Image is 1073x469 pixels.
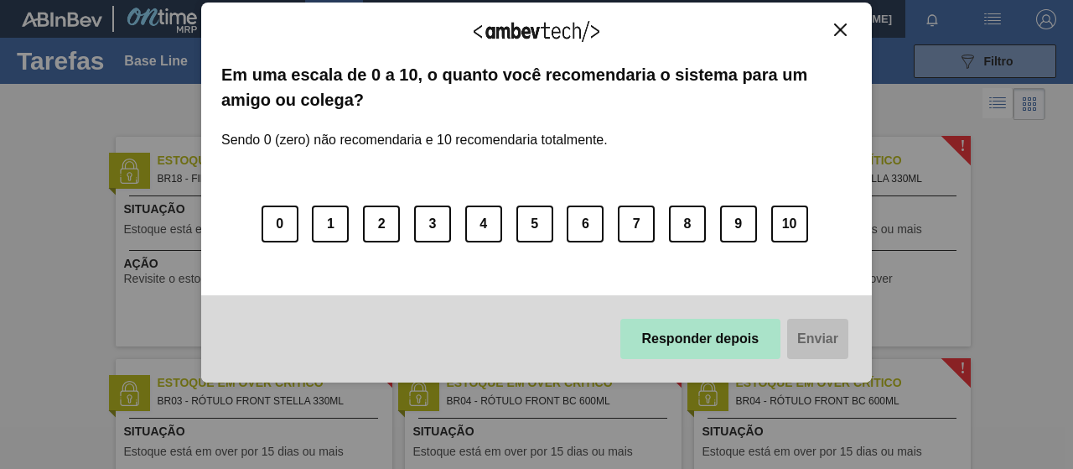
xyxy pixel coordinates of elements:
[516,206,553,242] button: 5
[414,206,451,242] button: 3
[771,206,808,242] button: 10
[474,21,599,42] img: Logo Ambevtech
[620,319,781,359] button: Responder depois
[834,23,847,36] img: Close
[567,206,604,242] button: 6
[363,206,400,242] button: 2
[720,206,757,242] button: 9
[312,206,349,242] button: 1
[465,206,502,242] button: 4
[262,206,298,242] button: 0
[221,62,852,113] label: Em uma escala de 0 a 10, o quanto você recomendaria o sistema para um amigo ou colega?
[669,206,706,242] button: 8
[829,23,852,37] button: Close
[221,112,608,148] label: Sendo 0 (zero) não recomendaria e 10 recomendaria totalmente.
[618,206,655,242] button: 7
